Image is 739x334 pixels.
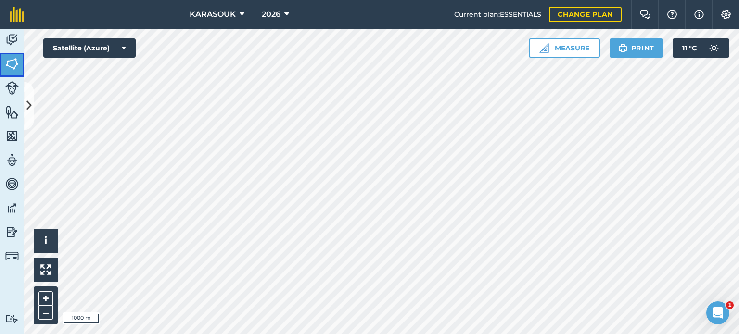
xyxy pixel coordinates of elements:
img: svg+xml;base64,PHN2ZyB4bWxucz0iaHR0cDovL3d3dy53My5vcmcvMjAwMC9zdmciIHdpZHRoPSI1NiIgaGVpZ2h0PSI2MC... [5,129,19,143]
img: fieldmargin Logo [10,7,24,22]
iframe: Intercom live chat [706,301,729,324]
img: Ruler icon [539,43,549,53]
img: svg+xml;base64,PHN2ZyB4bWxucz0iaHR0cDovL3d3dy53My5vcmcvMjAwMC9zdmciIHdpZHRoPSI1NiIgaGVpZ2h0PSI2MC... [5,57,19,71]
span: 11 ° C [682,38,697,58]
span: 2026 [262,9,280,20]
img: svg+xml;base64,PD94bWwgdmVyc2lvbj0iMS4wIiBlbmNvZGluZz0idXRmLTgiPz4KPCEtLSBHZW5lcmF0b3I6IEFkb2JlIE... [5,153,19,167]
img: svg+xml;base64,PD94bWwgdmVyc2lvbj0iMS4wIiBlbmNvZGluZz0idXRmLTgiPz4KPCEtLSBHZW5lcmF0b3I6IEFkb2JlIE... [5,314,19,323]
button: i [34,229,58,253]
button: Print [610,38,663,58]
button: Satellite (Azure) [43,38,136,58]
img: Two speech bubbles overlapping with the left bubble in the forefront [639,10,651,19]
span: KARASOUK [190,9,236,20]
img: A question mark icon [666,10,678,19]
span: Current plan : ESSENTIALS [454,9,541,20]
img: svg+xml;base64,PD94bWwgdmVyc2lvbj0iMS4wIiBlbmNvZGluZz0idXRmLTgiPz4KPCEtLSBHZW5lcmF0b3I6IEFkb2JlIE... [5,177,19,191]
img: svg+xml;base64,PD94bWwgdmVyc2lvbj0iMS4wIiBlbmNvZGluZz0idXRmLTgiPz4KPCEtLSBHZW5lcmF0b3I6IEFkb2JlIE... [5,225,19,239]
img: Four arrows, one pointing top left, one top right, one bottom right and the last bottom left [40,264,51,275]
button: 11 °C [673,38,729,58]
img: svg+xml;base64,PD94bWwgdmVyc2lvbj0iMS4wIiBlbmNvZGluZz0idXRmLTgiPz4KPCEtLSBHZW5lcmF0b3I6IEFkb2JlIE... [5,33,19,47]
button: – [38,306,53,320]
img: A cog icon [720,10,732,19]
img: svg+xml;base64,PHN2ZyB4bWxucz0iaHR0cDovL3d3dy53My5vcmcvMjAwMC9zdmciIHdpZHRoPSIxNyIgaGVpZ2h0PSIxNy... [694,9,704,20]
img: svg+xml;base64,PD94bWwgdmVyc2lvbj0iMS4wIiBlbmNvZGluZz0idXRmLTgiPz4KPCEtLSBHZW5lcmF0b3I6IEFkb2JlIE... [5,81,19,95]
a: Change plan [549,7,622,22]
span: i [44,235,47,247]
img: svg+xml;base64,PHN2ZyB4bWxucz0iaHR0cDovL3d3dy53My5vcmcvMjAwMC9zdmciIHdpZHRoPSI1NiIgaGVpZ2h0PSI2MC... [5,105,19,119]
img: svg+xml;base64,PD94bWwgdmVyc2lvbj0iMS4wIiBlbmNvZGluZz0idXRmLTgiPz4KPCEtLSBHZW5lcmF0b3I6IEFkb2JlIE... [704,38,724,58]
button: Measure [529,38,600,58]
img: svg+xml;base64,PD94bWwgdmVyc2lvbj0iMS4wIiBlbmNvZGluZz0idXRmLTgiPz4KPCEtLSBHZW5lcmF0b3I6IEFkb2JlIE... [5,249,19,263]
span: 1 [726,301,734,309]
img: svg+xml;base64,PHN2ZyB4bWxucz0iaHR0cDovL3d3dy53My5vcmcvMjAwMC9zdmciIHdpZHRoPSIxOSIgaGVpZ2h0PSIyNC... [618,42,627,54]
img: svg+xml;base64,PD94bWwgdmVyc2lvbj0iMS4wIiBlbmNvZGluZz0idXRmLTgiPz4KPCEtLSBHZW5lcmF0b3I6IEFkb2JlIE... [5,201,19,215]
button: + [38,291,53,306]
